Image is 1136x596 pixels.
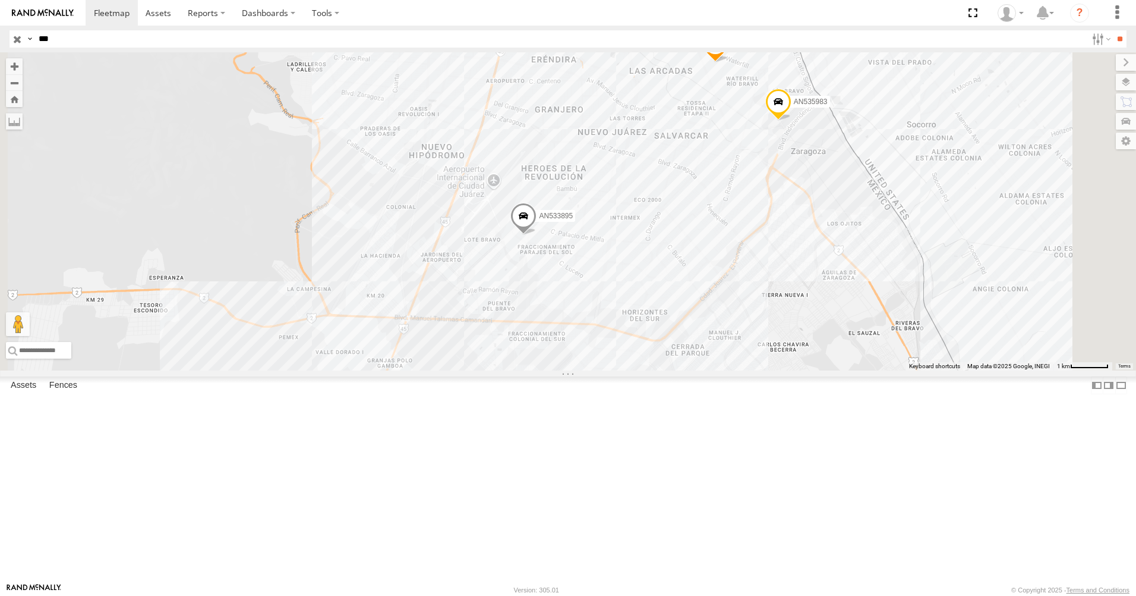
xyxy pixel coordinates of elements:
[1066,586,1129,594] a: Terms and Conditions
[1118,364,1131,369] a: Terms
[794,98,828,106] span: AN535983
[1053,362,1112,371] button: Map Scale: 1 km per 61 pixels
[1103,377,1115,394] label: Dock Summary Table to the Right
[967,363,1050,369] span: Map data ©2025 Google, INEGI
[1070,4,1089,23] i: ?
[5,377,42,394] label: Assets
[6,58,23,74] button: Zoom in
[1011,586,1129,594] div: © Copyright 2025 -
[993,4,1028,22] div: Jonathan Soto
[6,74,23,91] button: Zoom out
[7,584,61,596] a: Visit our Website
[1091,377,1103,394] label: Dock Summary Table to the Left
[25,30,34,48] label: Search Query
[909,362,960,371] button: Keyboard shortcuts
[1057,363,1070,369] span: 1 km
[6,113,23,130] label: Measure
[1116,133,1136,149] label: Map Settings
[6,91,23,107] button: Zoom Home
[1115,377,1127,394] label: Hide Summary Table
[12,9,74,17] img: rand-logo.svg
[1087,30,1113,48] label: Search Filter Options
[6,312,30,336] button: Drag Pegman onto the map to open Street View
[539,211,573,219] span: AN533895
[514,586,559,594] div: Version: 305.01
[43,377,83,394] label: Fences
